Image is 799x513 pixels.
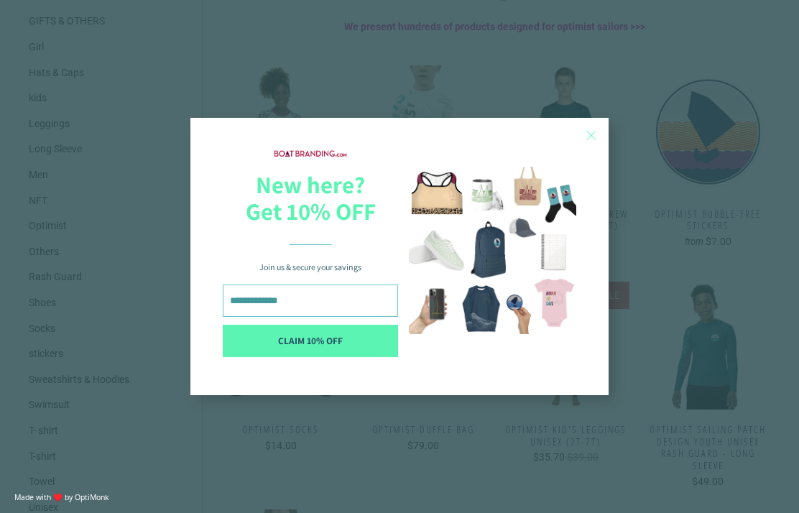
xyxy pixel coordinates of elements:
[278,334,343,347] span: CLAIM 10% OFF
[14,492,109,502] a: Made with ♥️ by OptiMonk
[256,169,365,200] span: New here?
[273,147,348,160] img: logo-boatbranding_1724177287012.png
[246,195,376,226] span: Get 10% OFF
[259,262,361,272] span: Join us & secure your savings
[586,127,597,144] span: X
[409,167,576,334] img: aaa_1724179608955.png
